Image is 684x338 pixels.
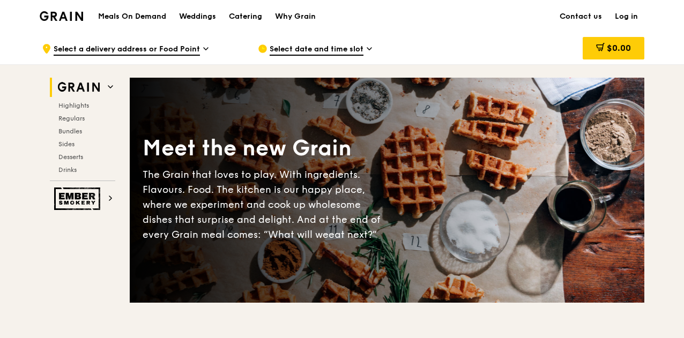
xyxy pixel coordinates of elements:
[54,187,103,210] img: Ember Smokery web logo
[58,102,89,109] span: Highlights
[173,1,222,33] a: Weddings
[58,153,83,161] span: Desserts
[58,127,82,135] span: Bundles
[58,166,77,174] span: Drinks
[607,43,631,53] span: $0.00
[553,1,608,33] a: Contact us
[98,11,166,22] h1: Meals On Demand
[143,167,387,242] div: The Grain that loves to play. With ingredients. Flavours. Food. The kitchen is our happy place, w...
[222,1,269,33] a: Catering
[54,44,200,56] span: Select a delivery address or Food Point
[40,11,83,21] img: Grain
[269,1,322,33] a: Why Grain
[58,140,75,148] span: Sides
[179,1,216,33] div: Weddings
[275,1,316,33] div: Why Grain
[143,134,387,163] div: Meet the new Grain
[58,115,85,122] span: Regulars
[329,229,377,241] span: eat next?”
[270,44,363,56] span: Select date and time slot
[54,78,103,97] img: Grain web logo
[229,1,262,33] div: Catering
[608,1,644,33] a: Log in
